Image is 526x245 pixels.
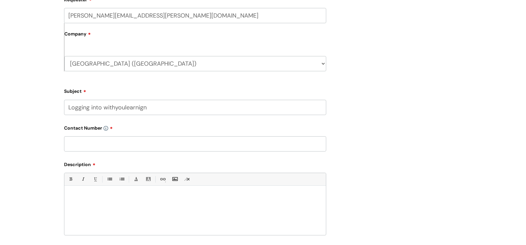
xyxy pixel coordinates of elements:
[171,175,179,183] a: Insert Image...
[91,175,99,183] a: Underline(Ctrl-U)
[132,175,140,183] a: Font Color
[79,175,87,183] a: Italic (Ctrl-I)
[64,86,326,94] label: Subject
[64,29,326,44] label: Company
[105,175,113,183] a: • Unordered List (Ctrl-Shift-7)
[183,175,191,183] a: Remove formatting (Ctrl-\)
[64,8,326,23] input: Email
[144,175,152,183] a: Back Color
[117,175,126,183] a: 1. Ordered List (Ctrl-Shift-8)
[64,159,326,167] label: Description
[64,123,326,131] label: Contact Number
[66,175,75,183] a: Bold (Ctrl-B)
[158,175,167,183] a: Link
[104,126,108,131] img: info-icon.svg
